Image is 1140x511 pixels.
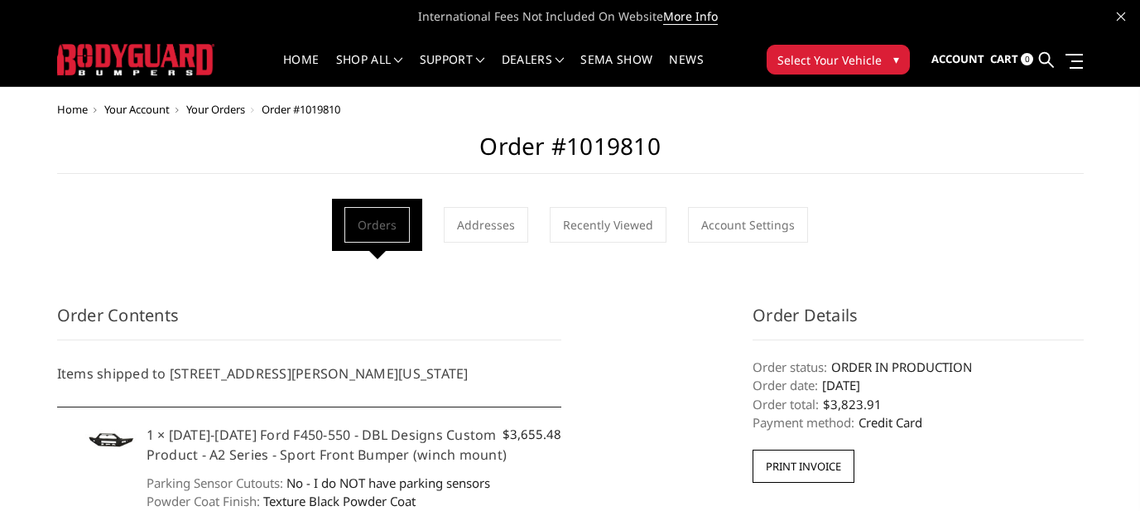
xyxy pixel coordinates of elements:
[688,207,808,243] a: Account Settings
[753,413,1083,432] dd: Credit Card
[283,54,319,86] a: Home
[663,8,718,25] a: More Info
[444,207,528,243] a: Addresses
[893,51,899,68] span: ▾
[753,358,827,377] dt: Order status:
[753,303,1083,340] h3: Order Details
[990,37,1033,82] a: Cart 0
[580,54,652,86] a: SEMA Show
[753,395,1083,414] dd: $3,823.91
[767,45,910,75] button: Select Your Vehicle
[1021,53,1033,65] span: 0
[147,474,283,493] dt: Parking Sensor Cutouts:
[503,425,561,444] span: $3,655.48
[777,51,882,69] span: Select Your Vehicle
[147,492,260,511] dt: Powder Coat Finish:
[57,102,88,117] a: Home
[550,207,666,243] a: Recently Viewed
[147,474,562,493] dd: No - I do NOT have parking sensors
[753,376,818,395] dt: Order date:
[57,133,1084,174] h2: Order #1019810
[502,54,565,86] a: Dealers
[57,303,562,340] h3: Order Contents
[80,425,138,453] img: 2023-2025 Ford F450-550 - DBL Designs Custom Product - A2 Series - Sport Front Bumper (winch mount)
[147,425,562,465] h5: 1 × [DATE]-[DATE] Ford F450-550 - DBL Designs Custom Product - A2 Series - Sport Front Bumper (wi...
[147,492,562,511] dd: Texture Black Powder Coat
[336,54,403,86] a: shop all
[753,395,819,414] dt: Order total:
[753,376,1083,395] dd: [DATE]
[669,54,703,86] a: News
[262,102,340,117] span: Order #1019810
[344,207,410,243] a: Orders
[186,102,245,117] a: Your Orders
[420,54,485,86] a: Support
[931,51,984,66] span: Account
[104,102,170,117] a: Your Account
[57,364,562,383] h5: Items shipped to [STREET_ADDRESS][PERSON_NAME][US_STATE]
[753,450,854,483] button: Print Invoice
[57,44,214,75] img: BODYGUARD BUMPERS
[753,358,1083,377] dd: ORDER IN PRODUCTION
[753,413,854,432] dt: Payment method:
[990,51,1018,66] span: Cart
[931,37,984,82] a: Account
